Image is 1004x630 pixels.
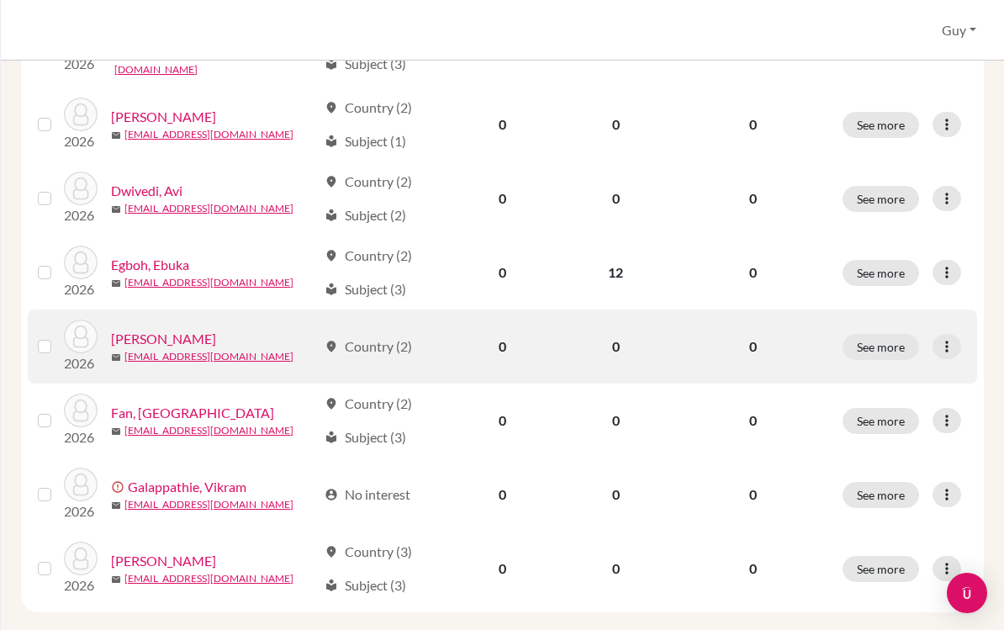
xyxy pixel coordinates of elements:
a: Galappathie, Vikram [128,477,246,497]
div: Subject (2) [325,205,406,225]
span: location_on [325,249,338,262]
button: See more [843,408,919,434]
span: local_library [325,579,338,592]
a: [EMAIL_ADDRESS][DOMAIN_NAME] [124,201,293,216]
span: location_on [325,340,338,353]
span: location_on [325,397,338,410]
div: Country (2) [325,336,412,357]
p: 0 [684,262,822,283]
img: Fan, Botao [64,394,98,427]
td: 0 [447,161,557,236]
img: Dwivedi, Avi [64,172,98,205]
a: [PERSON_NAME] [111,551,216,571]
p: 2026 [64,427,98,447]
td: 0 [557,87,674,161]
div: Subject (3) [325,54,406,74]
img: Egboh, Ebuka [64,246,98,279]
a: Dwivedi, Avi [111,181,182,201]
a: [PERSON_NAME] [111,329,216,349]
img: Ghaffarpour, Dariush [64,542,98,575]
span: mail [111,278,121,289]
div: Country (2) [325,394,412,414]
p: 0 [684,188,822,209]
span: mail [111,574,121,585]
p: 0 [684,336,822,357]
td: 0 [447,384,557,458]
a: [EMAIL_ADDRESS][DOMAIN_NAME] [124,275,293,290]
p: 2026 [64,501,98,521]
span: account_circle [325,488,338,501]
button: See more [843,260,919,286]
span: local_library [325,135,338,148]
td: 0 [557,310,674,384]
img: Doshi, Shrey [64,98,98,131]
a: [EMAIL_ADDRESS][DOMAIN_NAME] [124,127,293,142]
span: mail [111,130,121,140]
button: See more [843,482,919,508]
td: 12 [557,236,674,310]
a: [EMAIL_ADDRESS][DOMAIN_NAME] [124,423,293,438]
img: Fairclough, Theo [64,320,98,353]
a: [PERSON_NAME][EMAIL_ADDRESS][DOMAIN_NAME] [114,47,317,77]
button: See more [843,334,919,360]
span: local_library [325,57,338,71]
div: Country (3) [325,542,412,562]
td: 0 [557,458,674,532]
div: Subject (3) [325,427,406,447]
img: Galappathie, Vikram [64,468,98,501]
span: mail [111,352,121,363]
p: 0 [684,484,822,505]
td: 0 [447,87,557,161]
a: [PERSON_NAME] [111,107,216,127]
a: [EMAIL_ADDRESS][DOMAIN_NAME] [124,497,293,512]
td: 0 [557,161,674,236]
p: 2026 [64,54,98,74]
span: mail [111,426,121,437]
td: 0 [557,532,674,606]
td: 0 [447,458,557,532]
a: Egboh, Ebuka [111,255,189,275]
span: location_on [325,545,338,559]
div: Subject (1) [325,131,406,151]
a: [EMAIL_ADDRESS][DOMAIN_NAME] [124,571,293,586]
span: local_library [325,431,338,444]
div: Country (2) [325,172,412,192]
div: No interest [325,484,410,505]
p: 2026 [64,353,98,373]
p: 0 [684,559,822,579]
p: 0 [684,114,822,135]
p: 0 [684,410,822,431]
button: See more [843,112,919,138]
div: Country (2) [325,98,412,118]
span: error_outline [111,480,128,494]
td: 0 [447,532,557,606]
button: Guy [934,14,984,46]
span: mail [111,500,121,511]
td: 0 [447,236,557,310]
a: Fan, [GEOGRAPHIC_DATA] [111,403,274,423]
div: Open Intercom Messenger [947,573,987,613]
span: mail [111,204,121,214]
button: See more [843,186,919,212]
p: 2026 [64,205,98,225]
p: 2026 [64,575,98,596]
td: 0 [447,310,557,384]
a: [EMAIL_ADDRESS][DOMAIN_NAME] [124,349,293,364]
span: location_on [325,101,338,114]
span: local_library [325,283,338,296]
p: 2026 [64,131,98,151]
button: See more [843,556,919,582]
div: Subject (3) [325,575,406,596]
td: 0 [557,384,674,458]
span: location_on [325,175,338,188]
p: 2026 [64,279,98,299]
span: local_library [325,209,338,222]
div: Country (2) [325,246,412,266]
div: Subject (3) [325,279,406,299]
